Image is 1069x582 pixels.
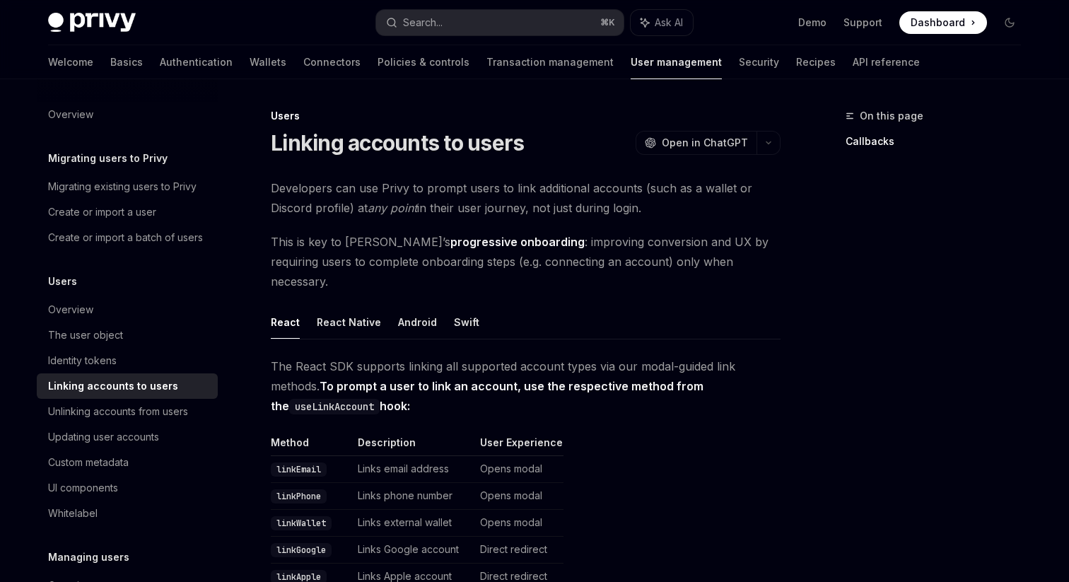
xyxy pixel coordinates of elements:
[37,322,218,348] a: The user object
[853,45,920,79] a: API reference
[474,436,563,456] th: User Experience
[160,45,233,79] a: Authentication
[368,201,417,215] em: any point
[846,130,1032,153] a: Callbacks
[998,11,1021,34] button: Toggle dark mode
[271,130,524,156] h1: Linking accounts to users
[48,549,129,566] h5: Managing users
[250,45,286,79] a: Wallets
[450,235,585,249] strong: progressive onboarding
[48,106,93,123] div: Overview
[271,462,327,477] code: linkEmail
[48,327,123,344] div: The user object
[271,356,781,416] span: The React SDK supports linking all supported account types via our modal-guided link methods.
[271,516,332,530] code: linkWallet
[37,174,218,199] a: Migrating existing users to Privy
[48,178,197,195] div: Migrating existing users to Privy
[352,456,474,483] td: Links email address
[860,107,923,124] span: On this page
[739,45,779,79] a: Security
[48,352,117,369] div: Identity tokens
[289,399,380,414] code: useLinkAccount
[271,543,332,557] code: linkGoogle
[48,403,188,420] div: Unlinking accounts from users
[271,178,781,218] span: Developers can use Privy to prompt users to link additional accounts (such as a wallet or Discord...
[37,225,218,250] a: Create or import a batch of users
[37,102,218,127] a: Overview
[37,297,218,322] a: Overview
[48,454,129,471] div: Custom metadata
[48,229,203,246] div: Create or import a batch of users
[899,11,987,34] a: Dashboard
[48,301,93,318] div: Overview
[662,136,748,150] span: Open in ChatGPT
[48,505,98,522] div: Whitelabel
[600,17,615,28] span: ⌘ K
[317,305,381,339] button: React Native
[37,450,218,475] a: Custom metadata
[474,483,563,510] td: Opens modal
[631,10,693,35] button: Ask AI
[843,16,882,30] a: Support
[796,45,836,79] a: Recipes
[352,436,474,456] th: Description
[655,16,683,30] span: Ask AI
[48,479,118,496] div: UI components
[376,10,624,35] button: Search...⌘K
[378,45,469,79] a: Policies & controls
[48,204,156,221] div: Create or import a user
[474,510,563,537] td: Opens modal
[271,379,703,413] strong: To prompt a user to link an account, use the respective method from the hook:
[303,45,361,79] a: Connectors
[48,45,93,79] a: Welcome
[352,483,474,510] td: Links phone number
[48,13,136,33] img: dark logo
[37,475,218,501] a: UI components
[48,429,159,446] div: Updating user accounts
[403,14,443,31] div: Search...
[37,424,218,450] a: Updating user accounts
[48,150,168,167] h5: Migrating users to Privy
[398,305,437,339] button: Android
[474,456,563,483] td: Opens modal
[352,510,474,537] td: Links external wallet
[454,305,479,339] button: Swift
[636,131,757,155] button: Open in ChatGPT
[110,45,143,79] a: Basics
[474,537,563,564] td: Direct redirect
[37,373,218,399] a: Linking accounts to users
[48,378,178,395] div: Linking accounts to users
[798,16,826,30] a: Demo
[352,537,474,564] td: Links Google account
[271,489,327,504] code: linkPhone
[37,501,218,526] a: Whitelabel
[486,45,614,79] a: Transaction management
[631,45,722,79] a: User management
[271,436,352,456] th: Method
[271,232,781,291] span: This is key to [PERSON_NAME]’s : improving conversion and UX by requiring users to complete onboa...
[911,16,965,30] span: Dashboard
[37,199,218,225] a: Create or import a user
[271,305,300,339] button: React
[48,273,77,290] h5: Users
[37,348,218,373] a: Identity tokens
[37,399,218,424] a: Unlinking accounts from users
[271,109,781,123] div: Users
